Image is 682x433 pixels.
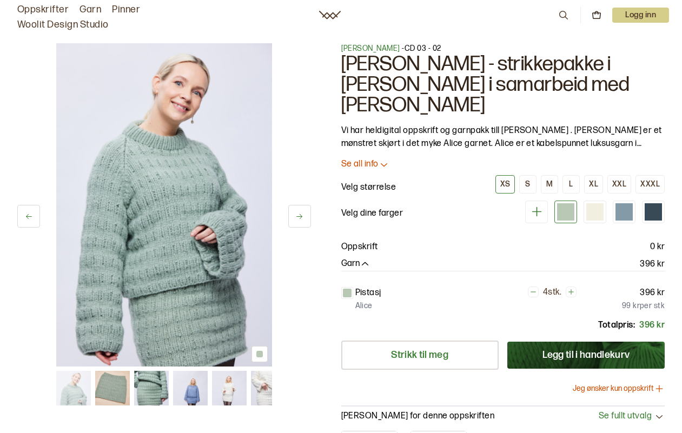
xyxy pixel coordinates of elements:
button: User dropdown [612,8,669,23]
a: [PERSON_NAME] [341,44,400,53]
p: 4 stk. [543,287,561,298]
p: Velg størrelse [341,181,396,194]
button: S [519,175,537,194]
p: - CD 03 - 02 [341,43,665,54]
h1: [PERSON_NAME] - strikkepakke i [PERSON_NAME] i samarbeid med [PERSON_NAME] [341,54,665,116]
button: Legg til i handlekurv [507,342,665,369]
p: Pistasj [355,287,381,299]
p: [PERSON_NAME] for denne oppskriften [341,411,495,422]
button: [PERSON_NAME] for denne oppskriftenSe fullt utvalg [341,411,665,422]
p: Totalpris: [598,319,635,332]
p: 396 kr [640,287,665,299]
p: Logg inn [612,8,669,23]
a: Pinner [112,2,140,17]
p: 0 kr [650,241,665,254]
a: Garn [80,2,101,17]
div: S [525,179,530,189]
p: Vi har heldigital oppskrift og garnpakk till [PERSON_NAME] . [PERSON_NAME] er et mønstret skjørt ... [341,124,665,150]
p: Oppskrift [341,241,378,254]
button: Jeg ønsker kun oppskrift [573,383,665,394]
div: Pistasj [554,201,577,223]
div: Lys denim [613,201,635,223]
a: Oppskrifter [17,2,69,17]
button: XXXL [635,175,665,194]
div: L [569,179,573,189]
a: Woolit [319,11,341,19]
button: XXL [607,175,631,194]
button: L [562,175,580,194]
span: Se fullt utvalg [599,411,652,422]
div: M [546,179,553,189]
a: Woolit Design Studio [17,17,109,32]
button: XS [495,175,515,194]
img: Bilde av oppskrift [56,43,272,367]
p: 396 kr [640,258,665,271]
p: Velg dine farger [341,207,403,220]
button: Se all info [341,159,665,170]
div: XXL [612,179,626,189]
button: Garn [341,258,370,270]
div: Mørk Blågrønn [642,201,665,223]
a: Strikk til meg [341,341,499,370]
p: 396 kr [639,319,665,332]
button: XL [584,175,603,194]
div: XL [589,179,598,189]
p: Se all info [341,159,379,170]
div: XS [500,179,510,189]
p: 99 kr per stk [622,301,665,311]
div: Hvit (utsolgt) [584,201,606,223]
div: XXXL [640,179,660,189]
p: Alice [355,301,373,311]
button: M [541,175,558,194]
